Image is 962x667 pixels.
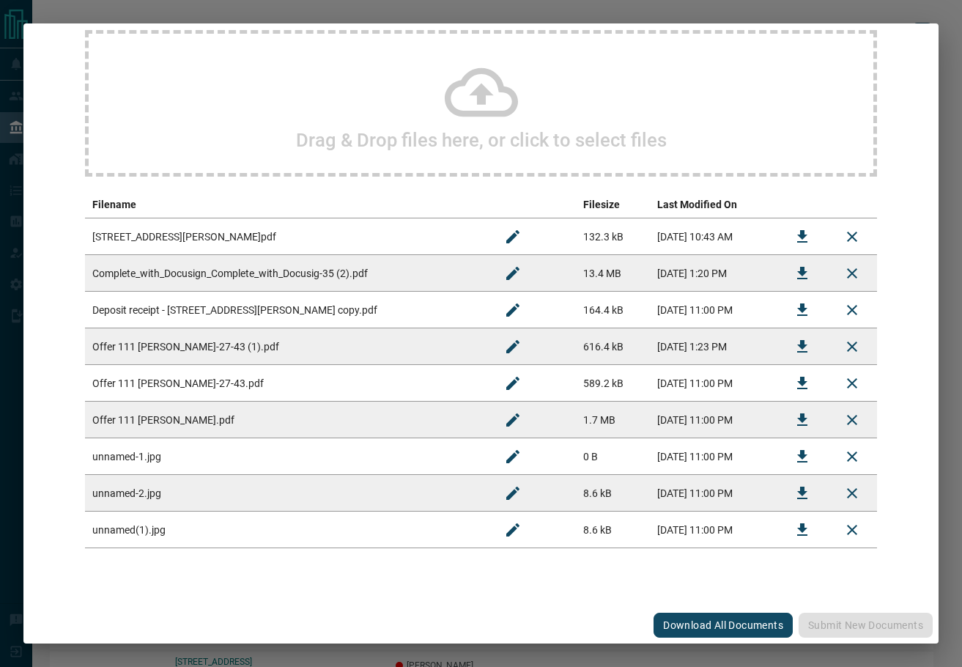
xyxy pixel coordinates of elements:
button: Remove File [835,219,870,254]
td: [DATE] 10:43 AM [650,218,777,255]
button: Download [785,366,820,401]
button: Download [785,256,820,291]
th: delete file action column [827,191,877,218]
button: Download [785,439,820,474]
td: Complete_with_Docusign_Complete_with_Docusig-35 (2).pdf [85,255,488,292]
button: Download [785,329,820,364]
button: Rename [495,292,530,328]
button: Download [785,292,820,328]
button: Remove File [835,476,870,511]
td: 0 B [576,438,650,475]
button: Rename [495,476,530,511]
td: [DATE] 11:00 PM [650,365,777,402]
td: [DATE] 11:00 PM [650,512,777,548]
td: unnamed(1).jpg [85,512,488,548]
button: Remove File [835,512,870,548]
button: Rename [495,219,530,254]
td: 8.6 kB [576,475,650,512]
td: unnamed-1.jpg [85,438,488,475]
button: Remove File [835,329,870,364]
td: Offer 111 [PERSON_NAME]-27-43 (1).pdf [85,328,488,365]
h2: Drag & Drop files here, or click to select files [296,129,667,151]
td: [DATE] 11:00 PM [650,438,777,475]
td: [DATE] 1:20 PM [650,255,777,292]
td: 13.4 MB [576,255,650,292]
th: Filename [85,191,488,218]
button: Download [785,476,820,511]
button: Remove File [835,292,870,328]
td: [DATE] 11:00 PM [650,402,777,438]
td: Offer 111 [PERSON_NAME]-27-43.pdf [85,365,488,402]
td: 132.3 kB [576,218,650,255]
td: 164.4 kB [576,292,650,328]
button: Rename [495,439,530,474]
td: [DATE] 11:00 PM [650,292,777,328]
button: Remove File [835,402,870,438]
td: Offer 111 [PERSON_NAME].pdf [85,402,488,438]
button: Rename [495,329,530,364]
button: Download [785,402,820,438]
td: [DATE] 11:00 PM [650,475,777,512]
th: download action column [777,191,827,218]
button: Rename [495,366,530,401]
button: Download [785,219,820,254]
button: Rename [495,256,530,291]
button: Download [785,512,820,548]
button: Remove File [835,439,870,474]
button: Rename [495,512,530,548]
td: [STREET_ADDRESS][PERSON_NAME]pdf [85,218,488,255]
button: Remove File [835,256,870,291]
td: [DATE] 1:23 PM [650,328,777,365]
td: Deposit receipt - [STREET_ADDRESS][PERSON_NAME] copy.pdf [85,292,488,328]
th: Last Modified On [650,191,777,218]
th: edit column [488,191,576,218]
div: Drag & Drop files here, or click to select files [85,30,877,177]
button: Remove File [835,366,870,401]
td: 589.2 kB [576,365,650,402]
td: unnamed-2.jpg [85,475,488,512]
button: Rename [495,402,530,438]
td: 616.4 kB [576,328,650,365]
td: 1.7 MB [576,402,650,438]
td: 8.6 kB [576,512,650,548]
button: Download All Documents [654,613,793,638]
th: Filesize [576,191,650,218]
